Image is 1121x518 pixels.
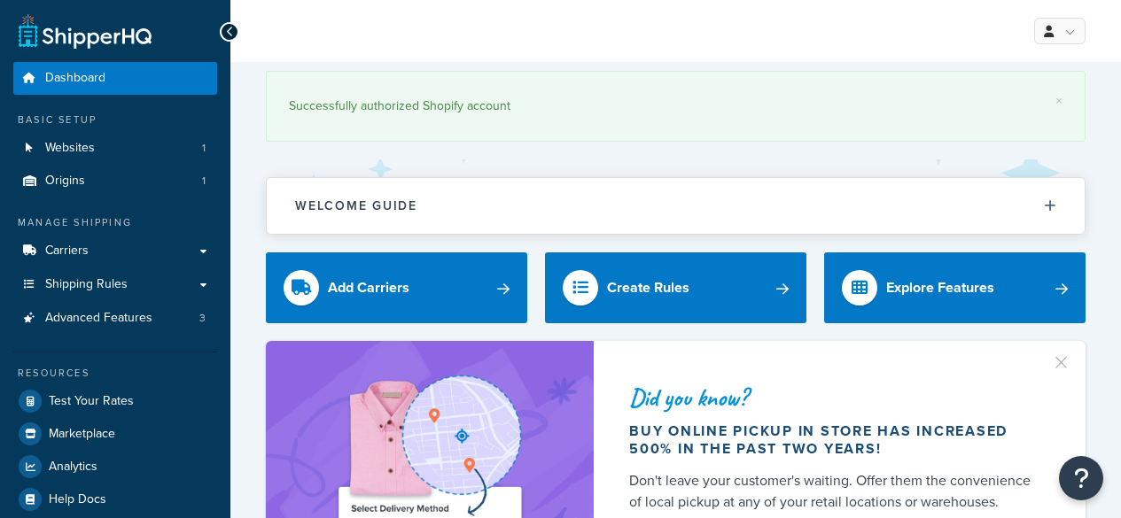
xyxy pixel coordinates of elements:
a: Origins1 [13,165,217,197]
a: Carriers [13,235,217,267]
span: Websites [45,141,95,156]
span: Help Docs [49,492,106,507]
span: Carriers [45,244,89,259]
div: Don't leave your customer's waiting. Offer them the convenience of local pickup at any of your re... [629,470,1043,513]
span: 3 [199,311,206,326]
a: Explore Features [824,252,1086,323]
span: Analytics [49,460,97,475]
h2: Welcome Guide [295,199,417,213]
div: Explore Features [886,275,994,300]
div: Add Carriers [328,275,409,300]
div: Buy online pickup in store has increased 500% in the past two years! [629,422,1043,458]
span: Test Your Rates [49,394,134,409]
a: Analytics [13,451,217,483]
div: Did you know? [629,385,1043,410]
a: Dashboard [13,62,217,95]
span: Origins [45,174,85,189]
li: Websites [13,132,217,165]
div: Resources [13,366,217,381]
a: Advanced Features3 [13,302,217,335]
span: Marketplace [49,427,115,442]
a: Add Carriers [266,252,527,323]
div: Create Rules [607,275,689,300]
div: Successfully authorized Shopify account [289,94,1063,119]
a: Help Docs [13,483,217,515]
a: Create Rules [545,252,806,323]
li: Advanced Features [13,302,217,335]
div: Manage Shipping [13,215,217,230]
div: Basic Setup [13,112,217,128]
span: Dashboard [45,71,105,86]
li: Origins [13,165,217,197]
span: Shipping Rules [45,277,128,292]
span: Advanced Features [45,311,152,326]
a: Test Your Rates [13,385,217,417]
button: Welcome Guide [267,178,1085,234]
span: 1 [202,174,206,189]
span: 1 [202,141,206,156]
a: Shipping Rules [13,268,217,301]
a: Marketplace [13,418,217,450]
a: × [1055,94,1063,108]
button: Open Resource Center [1059,456,1103,500]
a: Websites1 [13,132,217,165]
